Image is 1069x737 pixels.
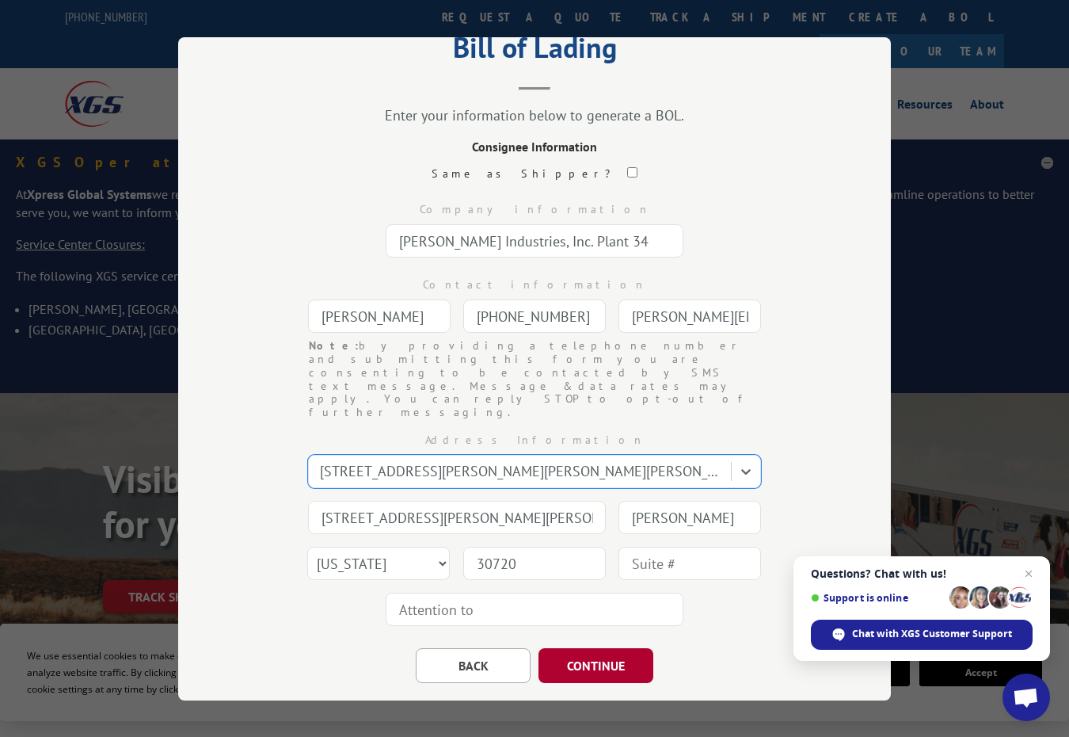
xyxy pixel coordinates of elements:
[257,277,812,293] div: Contact information
[257,431,812,448] div: Address Information
[811,592,944,604] span: Support is online
[257,36,812,67] h2: Bill of Lading
[1002,674,1050,721] a: Open chat
[463,546,606,579] input: Zip
[257,106,812,124] div: Enter your information below to generate a BOL.
[386,224,683,258] input: Company Name
[308,500,606,533] input: Address
[309,338,359,353] strong: Note:
[618,500,761,533] input: City
[308,300,451,333] input: Contact Name
[386,592,683,625] input: Attention to
[618,546,761,579] input: Suite #
[257,137,812,156] div: Consignee Information
[811,567,1033,580] span: Questions? Chat with us!
[538,647,653,682] button: CONTINUE
[309,339,760,419] div: by providing a telephone number and submitting this form you are consenting to be contacted by SM...
[811,620,1033,650] span: Chat with XGS Customer Support
[416,647,531,682] button: BACK
[432,166,621,181] label: Same as Shipper?
[257,201,812,218] div: Company information
[852,627,1012,641] span: Chat with XGS Customer Support
[463,300,606,333] input: Phone
[618,300,761,333] input: Email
